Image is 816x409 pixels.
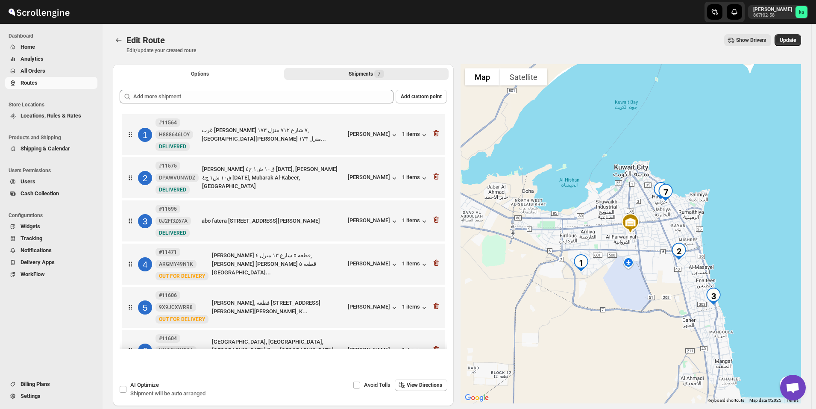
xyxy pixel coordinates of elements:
[159,230,186,236] span: DELIVERED
[500,68,547,85] button: Show satellite imagery
[5,53,97,65] button: Analytics
[5,176,97,188] button: Users
[21,247,52,253] span: Notifications
[21,44,35,50] span: Home
[775,34,801,46] button: Update
[5,110,97,122] button: Locations, Rules & Rates
[348,174,399,182] button: [PERSON_NAME]
[402,217,429,226] button: 1 items
[126,47,196,54] p: Edit/update your created route
[212,338,344,363] div: [GEOGRAPHIC_DATA], [GEOGRAPHIC_DATA],[GEOGRAPHIC_DATA] flore,[GEOGRAPHIC_DATA], [GEOGRAPHIC_DATA]...
[5,77,97,89] button: Routes
[5,378,97,390] button: Billing Plans
[348,303,399,312] button: [PERSON_NAME]
[724,34,771,46] button: Show Drivers
[130,382,159,388] span: AI Optimize
[21,235,42,241] span: Tracking
[395,379,447,391] button: View Directions
[159,347,193,354] span: NHOGXSKP8A
[402,303,429,312] button: 1 items
[348,217,399,226] button: [PERSON_NAME]
[159,206,177,212] b: #11595
[748,5,808,19] button: User menu
[118,68,282,80] button: All Route Options
[378,71,381,77] span: 7
[795,6,807,18] span: khaled alrashidi
[654,180,678,204] div: 7
[138,257,152,271] div: 4
[7,1,71,23] img: ScrollEngine
[122,114,445,155] div: 1#11564H888646LOYNewDELIVEREDغرب [PERSON_NAME] ٧ شارع ٧١٢ منزل ١٧٣, [GEOGRAPHIC_DATA][PERSON_NAME...
[126,35,165,45] span: Edit Route
[159,273,205,279] span: OUT FOR DELIVERY
[5,65,97,77] button: All Orders
[787,398,798,403] a: Terms (opens in new tab)
[780,376,797,393] button: Map camera controls
[749,398,781,403] span: Map data ©2025
[138,128,152,142] div: 1
[465,68,500,85] button: Show street map
[5,244,97,256] button: Notifications
[159,163,177,169] b: #11575
[159,131,190,138] span: H888646LOY
[5,221,97,232] button: Widgets
[348,131,399,139] button: [PERSON_NAME]
[113,83,454,353] div: Selected Shipments
[133,90,393,103] input: Add more shipment
[21,79,38,86] span: Routes
[9,134,98,141] span: Products and Shipping
[5,143,97,155] button: Shipping & Calendar
[159,261,193,268] span: ARGMY49N1K
[401,93,442,100] span: Add custom point
[159,335,177,341] b: #11604
[159,218,188,224] span: 0J2FI3Z67A
[21,381,50,387] span: Billing Plans
[667,239,691,263] div: 2
[21,68,45,74] span: All Orders
[5,41,97,53] button: Home
[138,214,152,228] div: 3
[348,260,399,269] button: [PERSON_NAME]
[569,251,593,275] div: 1
[407,382,442,388] span: View Directions
[21,145,70,152] span: Shipping & Calendar
[780,375,806,400] div: Open chat
[21,112,81,119] span: Locations, Rules & Rates
[122,330,445,371] div: 6#11604NHOGXSKP8ANewOUT FOR DELIVERY[GEOGRAPHIC_DATA], [GEOGRAPHIC_DATA],[GEOGRAPHIC_DATA] flore,...
[21,259,55,265] span: Delivery Apps
[402,260,429,269] button: 1 items
[736,37,766,44] span: Show Drivers
[130,390,205,397] span: Shipment will be auto arranged
[159,316,205,322] span: OUT FOR DELIVERY
[159,187,186,193] span: DELIVERED
[402,347,429,355] div: 1 items
[5,256,97,268] button: Delivery Apps
[21,223,40,230] span: Widgets
[21,56,44,62] span: Analytics
[780,37,796,44] span: Update
[402,131,429,139] button: 1 items
[5,390,97,402] button: Settings
[138,171,152,185] div: 2
[159,249,177,255] b: #11471
[349,70,384,78] div: Shipments
[702,284,725,308] div: 3
[122,287,445,328] div: 5#116069X9JCXWRR8NewOUT FOR DELIVERY[PERSON_NAME], قطعه [STREET_ADDRESS][PERSON_NAME][PERSON_NAME...
[202,165,344,191] div: [PERSON_NAME] ق١٠ ش١ ج٤ [DATE], [PERSON_NAME] ق١٠ ش١ ج٤ [DATE], Mubarak Al-Kabeer, [GEOGRAPHIC_DATA]
[21,178,35,185] span: Users
[396,90,447,103] button: Add custom point
[284,68,449,80] button: Selected Shipments
[9,101,98,108] span: Store Locations
[9,167,98,174] span: Users Permissions
[463,392,491,403] a: Open this area in Google Maps (opens a new window)
[21,271,45,277] span: WorkFlow
[212,299,344,316] div: [PERSON_NAME], قطعه [STREET_ADDRESS][PERSON_NAME][PERSON_NAME], K...
[159,292,177,298] b: #11606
